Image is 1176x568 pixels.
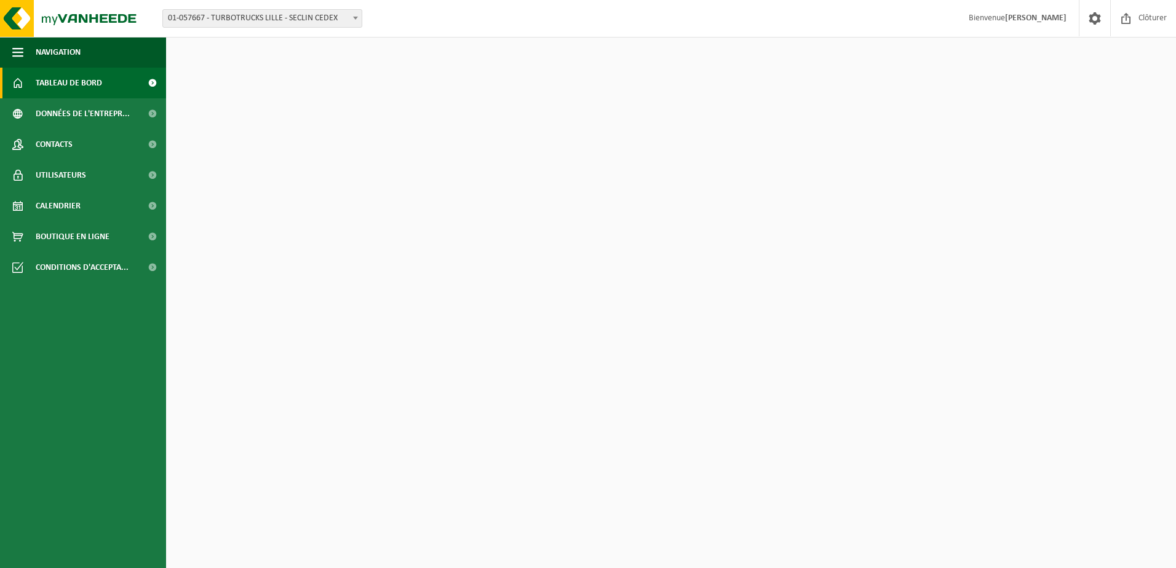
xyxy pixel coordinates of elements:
span: 01-057667 - TURBOTRUCKS LILLE - SECLIN CEDEX [162,9,362,28]
span: 01-057667 - TURBOTRUCKS LILLE - SECLIN CEDEX [163,10,362,27]
span: Données de l'entrepr... [36,98,130,129]
span: Boutique en ligne [36,221,109,252]
span: Tableau de bord [36,68,102,98]
span: Calendrier [36,191,81,221]
span: Navigation [36,37,81,68]
span: Contacts [36,129,73,160]
span: Conditions d'accepta... [36,252,129,283]
span: Utilisateurs [36,160,86,191]
strong: [PERSON_NAME] [1005,14,1067,23]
